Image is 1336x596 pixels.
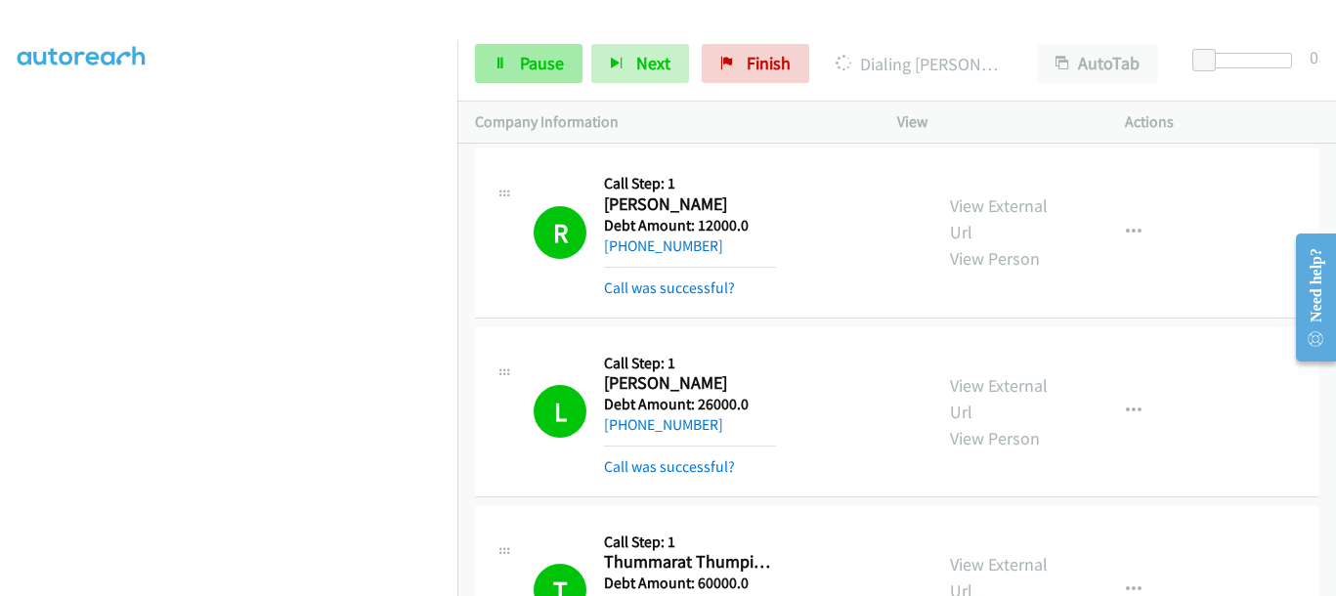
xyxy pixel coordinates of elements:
[475,110,862,134] p: Company Information
[604,174,776,193] h5: Call Step: 1
[702,44,809,83] a: Finish
[604,551,776,574] h2: Thummarat Thumpituk
[1202,53,1292,68] div: Delay between calls (in seconds)
[604,457,735,476] a: Call was successful?
[897,110,1091,134] p: View
[475,44,582,83] a: Pause
[836,51,1002,77] p: Dialing [PERSON_NAME] 8 Youdon
[604,415,723,434] a: [PHONE_NUMBER]
[1310,44,1318,70] div: 0
[950,194,1048,243] a: View External Url
[1125,110,1318,134] p: Actions
[534,206,586,259] h1: R
[950,427,1040,449] a: View Person
[636,52,670,74] span: Next
[604,236,723,255] a: [PHONE_NUMBER]
[591,44,689,83] button: Next
[604,193,776,216] h2: [PERSON_NAME]
[950,374,1048,423] a: View External Url
[1037,44,1158,83] button: AutoTab
[520,52,564,74] span: Pause
[604,372,776,395] h2: [PERSON_NAME]
[950,247,1040,270] a: View Person
[1280,220,1336,375] iframe: Resource Center
[604,216,776,235] h5: Debt Amount: 12000.0
[604,532,776,552] h5: Call Step: 1
[604,574,776,593] h5: Debt Amount: 60000.0
[604,354,776,373] h5: Call Step: 1
[604,395,776,414] h5: Debt Amount: 26000.0
[534,385,586,438] h1: L
[747,52,791,74] span: Finish
[604,278,735,297] a: Call was successful?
